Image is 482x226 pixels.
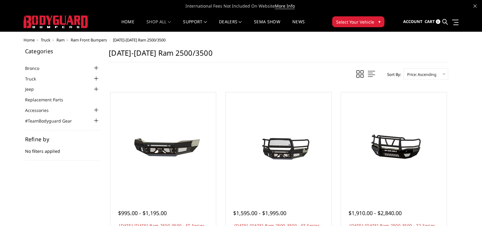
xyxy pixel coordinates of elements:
button: Select Your Vehicle [332,16,384,27]
span: $995.00 - $1,195.00 [118,209,167,217]
a: Dealers [219,20,242,31]
a: Accessories [25,107,56,113]
span: Account [403,19,423,24]
img: BODYGUARD BUMPERS [24,15,88,28]
span: Select Your Vehicle [336,19,374,25]
a: 2019-2025 Ram 2500-3500 - T2 Series - Extreme Front Bumper (receiver or winch) 2019-2025 Ram 2500... [342,94,445,197]
span: ▾ [378,18,381,25]
h5: Categories [25,48,100,54]
span: 0 [436,19,440,24]
a: Support [183,20,207,31]
img: 2019-2025 Ram 2500-3500 - T2 Series - Extreme Front Bumper (receiver or winch) [345,123,442,168]
a: Account [403,14,423,30]
span: $1,595.00 - $1,995.00 [233,209,286,217]
a: More Info [275,3,295,9]
a: shop all [146,20,171,31]
a: Bronco [25,65,47,71]
a: Truck [25,76,43,82]
h5: Refine by [25,136,100,142]
img: 2019-2025 Ram 2500-3500 - FT Series - Base Front Bumper [115,123,211,168]
a: Truck [41,37,50,43]
a: 2019-2025 Ram 2500-3500 - FT Series - Extreme Front Bumper 2019-2025 Ram 2500-3500 - FT Series - ... [227,94,330,197]
a: #TeamBodyguard Gear [25,118,79,124]
div: No filters applied [25,136,100,161]
a: Ram Front Bumpers [71,37,107,43]
a: 2019-2025 Ram 2500-3500 - FT Series - Base Front Bumper [112,94,215,197]
a: Jeep [25,86,41,92]
a: Ram [56,37,65,43]
span: $1,910.00 - $2,840.00 [349,209,402,217]
a: Replacement Parts [25,97,71,103]
a: Home [121,20,134,31]
h1: [DATE]-[DATE] Ram 2500/3500 [109,48,448,62]
a: Cart 0 [425,14,440,30]
a: Home [24,37,35,43]
a: SEMA Show [254,20,280,31]
a: News [292,20,305,31]
span: [DATE]-[DATE] Ram 2500/3500 [113,37,165,43]
label: Sort By: [384,70,401,79]
span: Cart [425,19,435,24]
